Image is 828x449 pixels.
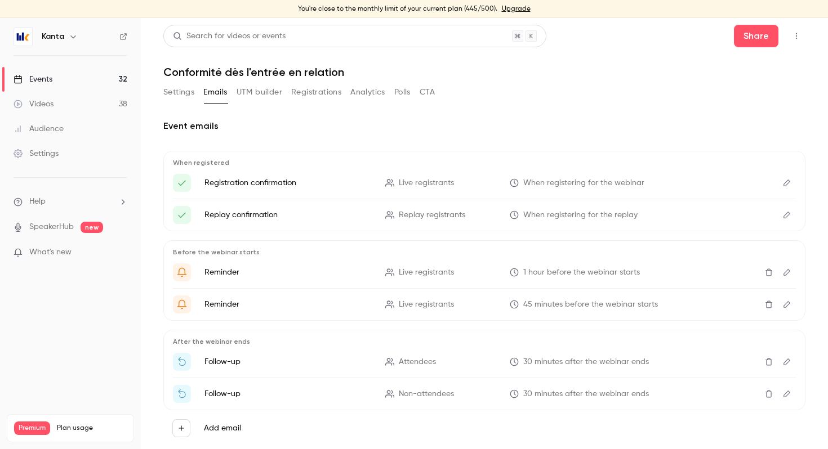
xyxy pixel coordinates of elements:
button: CTA [420,83,435,101]
button: Delete [760,385,778,403]
a: SpeakerHub [29,221,74,233]
div: Videos [14,98,54,110]
button: Registrations [291,83,341,101]
button: Edit [778,385,796,403]
button: Edit [778,263,796,281]
button: Share [734,25,778,47]
span: Live registrants [399,177,454,189]
img: Kanta [14,28,32,46]
span: Plan usage [57,424,127,433]
li: 🔴 Webinaire imminent : {{ event_name }} [173,263,796,281]
span: 30 minutes after the webinar ends [523,356,649,368]
button: Polls [394,83,411,101]
button: Analytics [350,83,385,101]
p: After the webinar ends [173,337,796,346]
span: Non-attendees [399,388,454,400]
li: Merci pour votre participation [173,353,796,371]
span: Help [29,196,46,208]
p: Registration confirmation [204,177,372,188]
h2: Event emails [163,119,805,133]
button: Delete [760,295,778,313]
button: Edit [778,206,796,224]
button: UTM builder [237,83,282,101]
span: When registering for the replay [523,209,638,221]
li: ✅ Webinaire : {{ event_name }} [173,174,796,192]
button: Emails [203,83,227,101]
p: Before the webinar starts [173,248,796,257]
button: Delete [760,263,778,281]
p: Replay confirmation [204,209,372,221]
button: Settings [163,83,194,101]
button: Edit [778,174,796,192]
span: Live registrants [399,267,454,279]
span: 30 minutes after the webinar ends [523,388,649,400]
h6: Kanta [42,31,64,42]
button: Edit [778,295,796,313]
span: Attendees [399,356,436,368]
li: 🎥 Replay : {{ event_name }} [173,385,796,403]
li: 🔴 Webinaire imminent : {{ event_name }} [173,295,796,313]
div: Settings [14,148,59,159]
span: When registering for the webinar [523,177,644,189]
div: Search for videos or events [173,30,286,42]
button: Delete [760,353,778,371]
span: new [81,222,103,233]
p: Follow-up [204,388,372,399]
span: 1 hour before the webinar starts [523,267,640,279]
div: Audience [14,123,64,134]
span: 45 minutes before the webinar starts [523,299,658,311]
p: Reminder [204,267,372,278]
p: Follow-up [204,356,372,367]
span: What's new [29,246,72,258]
li: help-dropdown-opener [14,196,127,208]
button: Edit [778,353,796,371]
iframe: Noticeable Trigger [114,248,127,258]
h1: Conformité dès l'entrée en relation [163,65,805,79]
a: Upgrade [502,5,531,14]
div: Events [14,74,52,85]
p: When registered [173,158,796,167]
span: Premium [14,421,50,435]
span: Live registrants [399,299,454,311]
label: Add email [204,423,241,434]
span: Replay registrants [399,209,465,221]
p: Reminder [204,299,372,310]
li: 🎥 Replay : {{ event_name }} [173,206,796,224]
